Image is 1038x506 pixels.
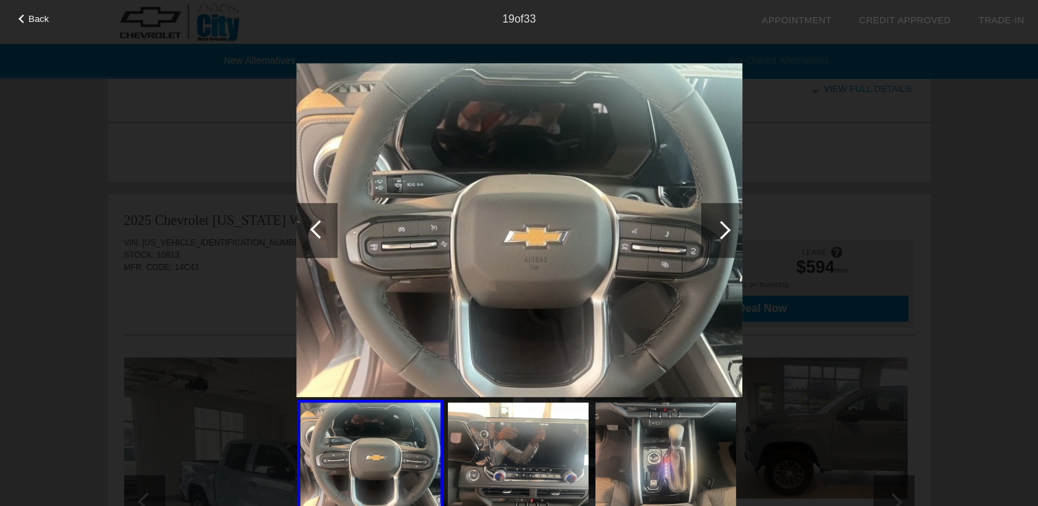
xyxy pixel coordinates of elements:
[29,14,49,24] span: Back
[762,15,831,25] a: Appointment
[978,15,1024,25] a: Trade-In
[859,15,951,25] a: Credit Approved
[296,63,742,398] img: 19.jpg
[502,13,515,25] span: 19
[523,13,536,25] span: 33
